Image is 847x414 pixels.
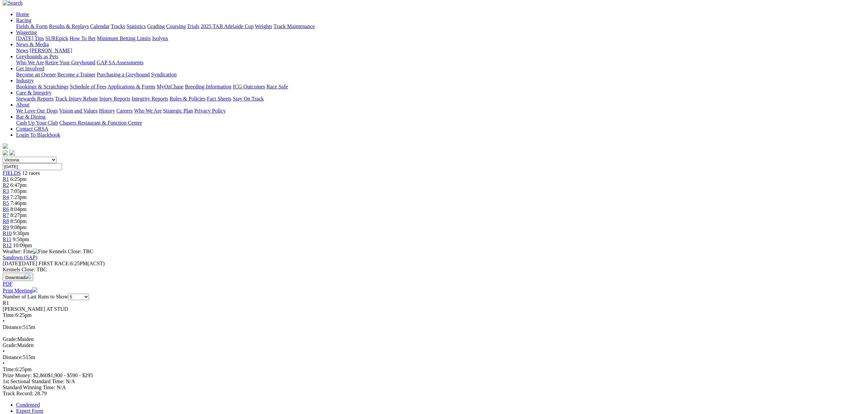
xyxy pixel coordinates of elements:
[233,84,265,89] a: ICG Outcomes
[16,11,29,17] a: Home
[16,72,844,78] div: Get Involved
[3,188,9,194] a: R3
[10,200,27,206] span: 7:46pm
[255,23,272,29] a: Weights
[16,96,54,101] a: Stewards Reports
[3,348,5,354] span: •
[10,206,27,212] span: 8:04pm
[99,96,130,101] a: Injury Reports
[16,17,31,23] a: Racing
[169,96,206,101] a: Rules & Policies
[3,366,15,372] span: Time:
[10,218,27,224] span: 8:50pm
[3,273,33,281] button: Download
[70,36,96,41] a: How To Bet
[34,391,47,396] span: 28.79
[97,72,150,77] a: Purchasing a Greyhound
[10,212,27,218] span: 8:27pm
[194,108,226,114] a: Privacy Policy
[3,336,17,342] span: Grade:
[147,23,165,29] a: Grading
[3,342,17,348] span: Grade:
[3,378,64,384] span: 1st Sectional Standard Time:
[16,54,58,59] a: Greyhounds as Pets
[108,84,155,89] a: Applications & Forms
[16,36,844,42] div: Wagering
[16,84,844,90] div: Industry
[3,194,9,200] a: R4
[3,354,23,360] span: Distance:
[3,170,21,176] a: FIELDS
[10,194,27,200] span: 7:23pm
[3,354,844,360] div: 515m
[3,206,9,212] a: R6
[16,132,60,138] a: Login To Blackbook
[57,385,66,390] span: N/A
[116,108,133,114] a: Careers
[16,36,44,41] a: [DATE] Tips
[45,60,95,65] a: Retire Your Greyhound
[16,108,844,114] div: About
[16,72,56,77] a: Become an Owner
[3,324,23,330] span: Distance:
[3,236,11,242] span: R11
[16,78,34,83] a: Industry
[3,306,844,312] div: [PERSON_NAME] AT STUD
[39,261,70,266] span: FIRST RACE:
[55,96,98,101] a: Track Injury Rebate
[3,182,9,188] a: R2
[90,23,110,29] a: Calendar
[16,108,58,114] a: We Love Our Dogs
[3,342,844,348] div: Maiden
[132,96,168,101] a: Integrity Reports
[16,66,44,71] a: Get Involved
[59,120,142,126] a: Chasers Restaurant & Function Centre
[201,23,254,29] a: 2025 TAB Adelaide Cup
[16,23,48,29] a: Fields & Form
[9,150,15,155] img: twitter.svg
[3,212,9,218] a: R7
[3,312,844,318] div: 6:25pm
[3,318,5,324] span: •
[3,281,844,287] div: Download
[3,163,62,170] input: Select date
[10,176,27,182] span: 6:25pm
[70,84,106,89] a: Schedule of Fees
[3,218,9,224] span: R8
[3,176,9,182] a: R1
[16,120,58,126] a: Cash Up Your Club
[16,48,844,54] div: News & Media
[97,60,144,65] a: GAP SA Assessments
[185,84,231,89] a: Breeding Information
[3,224,9,230] a: R9
[111,23,125,29] a: Tracks
[3,230,12,236] a: R10
[16,29,37,35] a: Wagering
[187,23,199,29] a: Trials
[3,385,55,390] span: Standard Winning Time:
[3,281,12,287] a: PDF
[16,48,28,53] a: News
[49,249,93,254] span: Kennels Close: TBC
[13,230,29,236] span: 9:30pm
[3,200,9,206] a: R5
[151,72,177,77] a: Syndication
[99,108,115,114] a: History
[33,249,48,255] img: Fine
[45,36,68,41] a: SUREpick
[16,42,49,47] a: News & Media
[97,36,151,41] a: Minimum Betting Limits
[3,360,5,366] span: •
[3,261,37,266] span: [DATE]
[16,90,52,95] a: Care & Integrity
[16,114,46,120] a: Bar & Dining
[3,288,38,293] a: Print Meeting
[3,261,20,266] span: [DATE]
[16,23,844,29] div: Racing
